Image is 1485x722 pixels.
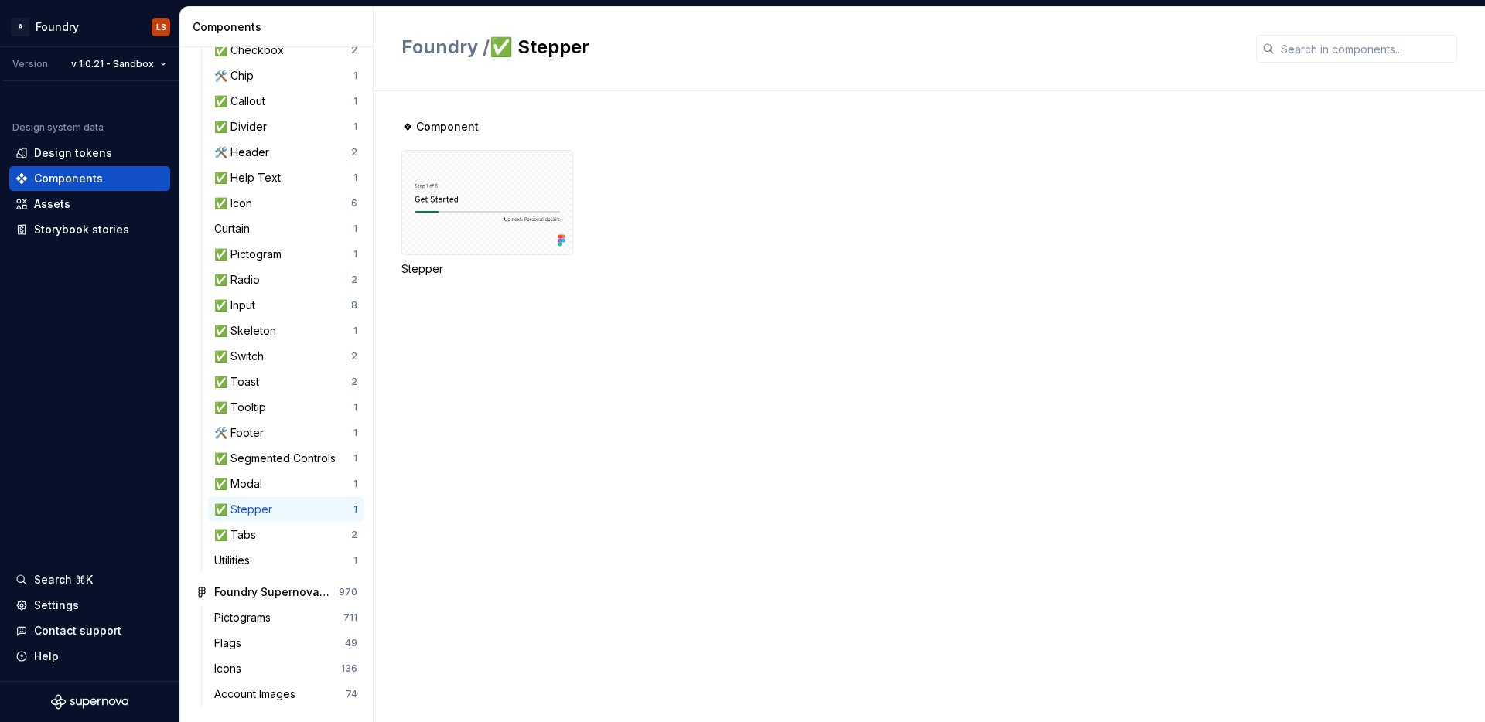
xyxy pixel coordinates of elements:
span: Foundry / [401,36,490,58]
div: 2 [351,376,357,388]
div: 🛠️ Header [214,145,275,160]
div: 2 [351,44,357,56]
div: ✅ Toast [214,374,265,390]
div: 711 [343,611,357,624]
div: 49 [345,637,357,649]
div: A [11,18,29,36]
div: LS [156,21,166,33]
a: ✅ Tabs2 [208,523,364,547]
div: ✅ Icon [214,196,258,211]
a: 🛠️ Header2 [208,140,364,165]
span: ❖ Component [403,119,479,135]
a: Utilities1 [208,548,364,573]
div: 1 [353,503,357,516]
a: Pictograms711 [208,605,364,630]
div: ✅ Radio [214,272,266,288]
div: 8 [351,299,357,312]
div: ✅ Divider [214,119,273,135]
div: ✅ Help Text [214,170,287,186]
a: Foundry Supernova Assets970 [189,580,364,605]
a: ✅ Tooltip1 [208,395,364,420]
a: 🛠️ Chip1 [208,63,364,88]
div: ✅ Skeleton [214,323,282,339]
div: ✅ Segmented Controls [214,451,342,466]
div: Storybook stories [34,222,129,237]
a: Settings [9,593,170,618]
button: Contact support [9,618,170,643]
div: Settings [34,598,79,613]
a: Account Images74 [208,682,364,707]
div: 6 [351,197,357,209]
div: Flags [214,635,247,651]
input: Search in components... [1275,35,1457,63]
div: 1 [353,223,357,235]
div: Design system data [12,121,104,134]
div: Design tokens [34,145,112,161]
div: 1 [353,554,357,567]
div: 1 [353,478,357,490]
div: Icons [214,661,247,676]
div: 136 [341,662,357,675]
div: ✅ Callout [214,94,271,109]
div: ✅ Pictogram [214,247,288,262]
div: Search ⌘K [34,572,93,587]
a: ✅ Modal1 [208,472,364,496]
div: 🛠️ Chip [214,68,260,83]
div: Stepper [401,261,573,277]
div: 1 [353,121,357,133]
button: Help [9,644,170,669]
svg: Supernova Logo [51,694,128,710]
a: ✅ Help Text1 [208,165,364,190]
a: ✅ Toast2 [208,370,364,394]
div: ✅ Tabs [214,527,262,543]
a: ✅ Checkbox2 [208,38,364,63]
a: ✅ Pictogram1 [208,242,364,267]
div: 1 [353,452,357,465]
div: Curtain [214,221,256,237]
div: 2 [351,274,357,286]
a: ✅ Skeleton1 [208,318,364,343]
a: ✅ Switch2 [208,344,364,369]
a: Flags49 [208,631,364,656]
div: Foundry [36,19,79,35]
div: 1 [353,172,357,184]
a: Icons136 [208,656,364,681]
a: Design tokens [9,141,170,165]
a: Curtain1 [208,216,364,241]
div: ✅ Stepper [214,502,278,517]
a: ✅ Radio2 [208,267,364,292]
div: 1 [353,70,357,82]
a: ✅ Segmented Controls1 [208,446,364,471]
div: ✅ Input [214,298,261,313]
div: Account Images [214,686,302,702]
div: 1 [353,401,357,414]
div: 1 [353,427,357,439]
div: 1 [353,325,357,337]
div: Pictograms [214,610,277,625]
div: Components [193,19,367,35]
a: ✅ Divider1 [208,114,364,139]
div: 970 [339,586,357,598]
div: Help [34,649,59,664]
button: v 1.0.21 - Sandbox [64,53,173,75]
a: Assets [9,192,170,216]
h2: ✅ Stepper [401,35,1237,60]
button: AFoundryLS [3,10,176,43]
div: 2 [351,350,357,363]
a: ✅ Callout1 [208,89,364,114]
div: Contact support [34,623,121,639]
div: 74 [346,688,357,700]
a: 🛠️ Footer1 [208,421,364,445]
a: ✅ Icon6 [208,191,364,216]
div: 1 [353,248,357,261]
div: 2 [351,146,357,158]
div: Version [12,58,48,70]
span: v 1.0.21 - Sandbox [71,58,154,70]
div: 2 [351,529,357,541]
div: ✅ Modal [214,476,268,492]
a: ✅ Input8 [208,293,364,318]
div: ✅ Tooltip [214,400,272,415]
button: Search ⌘K [9,567,170,592]
div: Stepper [401,150,573,277]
